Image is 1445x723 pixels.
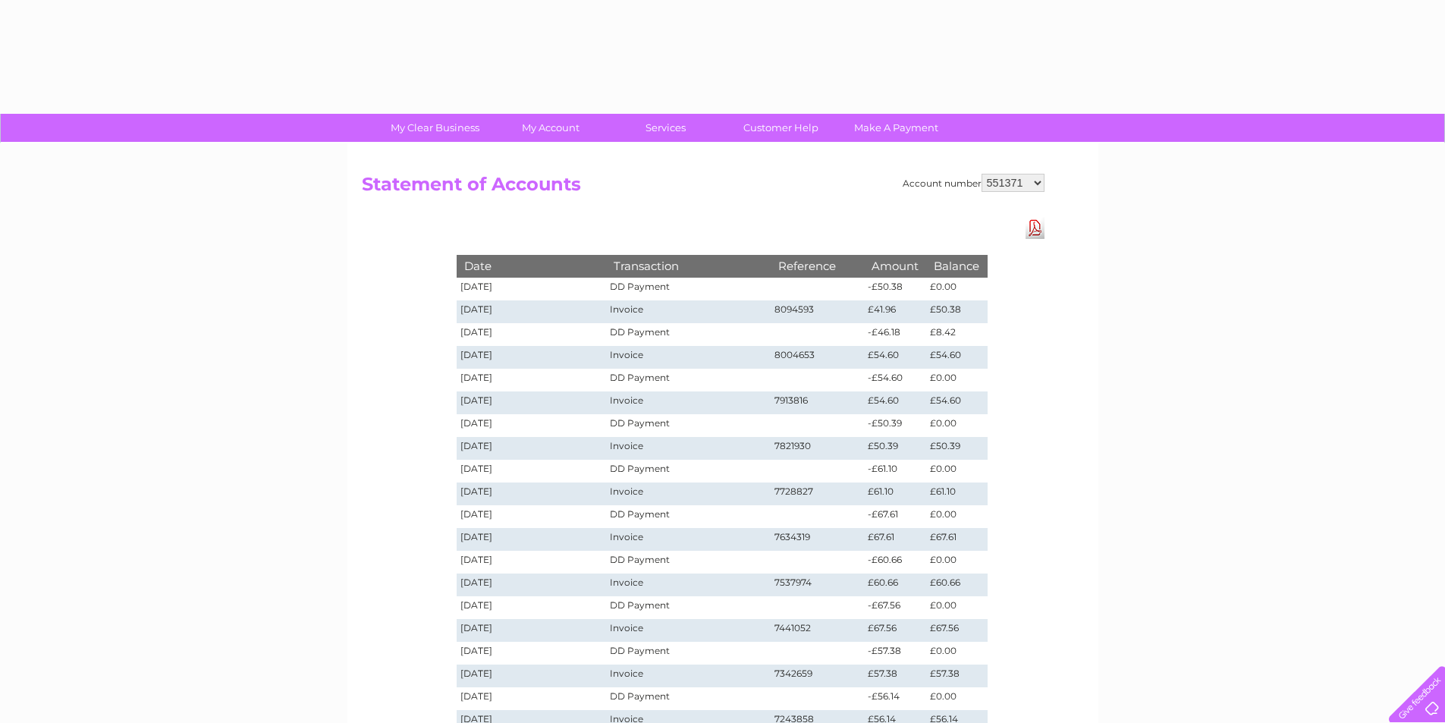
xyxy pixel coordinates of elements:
td: £50.38 [926,300,987,323]
td: 7913816 [771,391,865,414]
td: 8004653 [771,346,865,369]
td: DD Payment [606,323,770,346]
td: -£60.66 [864,551,926,574]
td: Invoice [606,346,770,369]
td: [DATE] [457,551,607,574]
td: DD Payment [606,596,770,619]
td: DD Payment [606,687,770,710]
th: Balance [926,255,987,277]
td: £54.60 [926,346,987,369]
div: Account number [903,174,1044,192]
td: Invoice [606,391,770,414]
td: £61.10 [864,483,926,505]
h2: Statement of Accounts [362,174,1044,203]
td: Invoice [606,437,770,460]
td: Invoice [606,483,770,505]
td: DD Payment [606,551,770,574]
a: My Clear Business [372,114,498,142]
td: £67.56 [864,619,926,642]
td: £50.39 [864,437,926,460]
td: Invoice [606,574,770,596]
td: [DATE] [457,460,607,483]
td: 7634319 [771,528,865,551]
td: [DATE] [457,619,607,642]
td: £60.66 [864,574,926,596]
td: -£67.56 [864,596,926,619]
td: £54.60 [864,346,926,369]
td: [DATE] [457,346,607,369]
td: -£56.14 [864,687,926,710]
th: Date [457,255,607,277]
a: Services [603,114,728,142]
td: [DATE] [457,642,607,665]
td: -£54.60 [864,369,926,391]
td: £0.00 [926,551,987,574]
th: Amount [864,255,926,277]
a: Customer Help [718,114,843,142]
td: Invoice [606,665,770,687]
td: -£57.38 [864,642,926,665]
td: DD Payment [606,414,770,437]
td: [DATE] [457,687,607,710]
td: DD Payment [606,278,770,300]
td: £0.00 [926,414,987,437]
td: £57.38 [864,665,926,687]
td: 7342659 [771,665,865,687]
td: [DATE] [457,300,607,323]
td: 7537974 [771,574,865,596]
td: £0.00 [926,505,987,528]
td: £8.42 [926,323,987,346]
td: £57.38 [926,665,987,687]
td: -£50.38 [864,278,926,300]
td: -£46.18 [864,323,926,346]
a: Download Pdf [1026,217,1044,239]
td: [DATE] [457,483,607,505]
td: -£61.10 [864,460,926,483]
td: £67.61 [864,528,926,551]
a: My Account [488,114,613,142]
td: 7441052 [771,619,865,642]
td: [DATE] [457,596,607,619]
td: £50.39 [926,437,987,460]
td: DD Payment [606,505,770,528]
td: £0.00 [926,369,987,391]
td: 8094593 [771,300,865,323]
td: Invoice [606,300,770,323]
th: Transaction [606,255,770,277]
td: [DATE] [457,574,607,596]
td: DD Payment [606,460,770,483]
td: £0.00 [926,278,987,300]
td: 7728827 [771,483,865,505]
td: £0.00 [926,642,987,665]
td: £61.10 [926,483,987,505]
td: £67.61 [926,528,987,551]
td: £41.96 [864,300,926,323]
td: [DATE] [457,414,607,437]
td: [DATE] [457,437,607,460]
td: £67.56 [926,619,987,642]
td: £60.66 [926,574,987,596]
td: -£67.61 [864,505,926,528]
td: [DATE] [457,665,607,687]
td: [DATE] [457,278,607,300]
td: [DATE] [457,323,607,346]
td: DD Payment [606,642,770,665]
td: £54.60 [926,391,987,414]
td: [DATE] [457,528,607,551]
td: Invoice [606,528,770,551]
td: [DATE] [457,505,607,528]
td: DD Payment [606,369,770,391]
td: [DATE] [457,391,607,414]
td: 7821930 [771,437,865,460]
td: -£50.39 [864,414,926,437]
td: £0.00 [926,460,987,483]
td: £54.60 [864,391,926,414]
td: £0.00 [926,596,987,619]
th: Reference [771,255,865,277]
td: Invoice [606,619,770,642]
td: £0.00 [926,687,987,710]
a: Make A Payment [834,114,959,142]
td: [DATE] [457,369,607,391]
